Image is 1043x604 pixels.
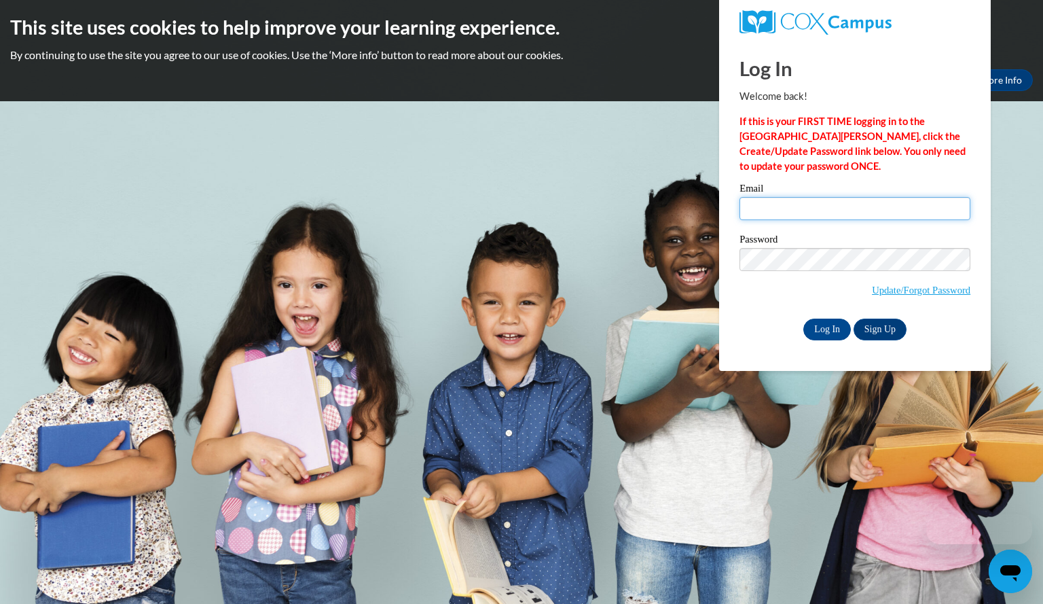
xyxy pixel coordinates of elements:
p: By continuing to use the site you agree to our use of cookies. Use the ‘More info’ button to read... [10,48,1033,63]
iframe: Message from company [926,514,1032,544]
a: Update/Forgot Password [872,285,970,296]
p: Welcome back! [739,89,970,104]
h2: This site uses cookies to help improve your learning experience. [10,14,1033,41]
strong: If this is your FIRST TIME logging in to the [GEOGRAPHIC_DATA][PERSON_NAME], click the Create/Upd... [739,116,966,172]
label: Password [739,234,970,248]
input: Log In [803,319,851,340]
a: Sign Up [854,319,907,340]
iframe: Button to launch messaging window [989,550,1032,593]
h1: Log In [739,54,970,82]
a: COX Campus [739,10,970,35]
label: Email [739,183,970,197]
img: COX Campus [739,10,892,35]
a: More Info [969,69,1033,91]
